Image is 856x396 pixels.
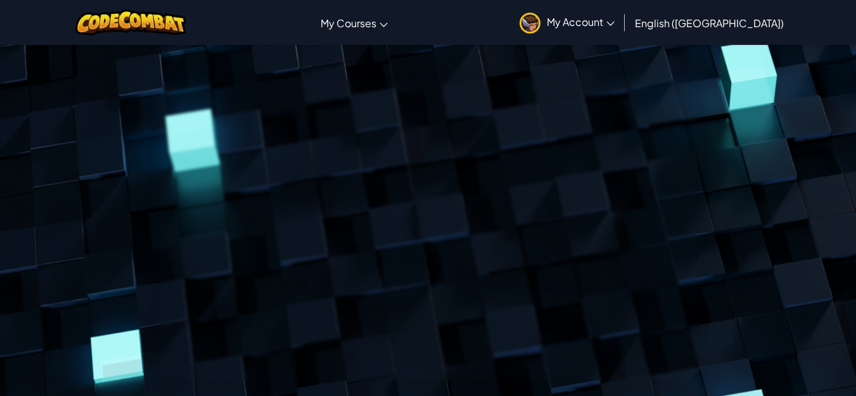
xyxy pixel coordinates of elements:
[321,16,376,30] span: My Courses
[629,6,790,40] a: English ([GEOGRAPHIC_DATA])
[547,15,615,28] span: My Account
[513,3,621,42] a: My Account
[635,16,784,30] span: English ([GEOGRAPHIC_DATA])
[314,6,394,40] a: My Courses
[75,9,186,35] img: CodeCombat logo
[520,13,540,34] img: avatar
